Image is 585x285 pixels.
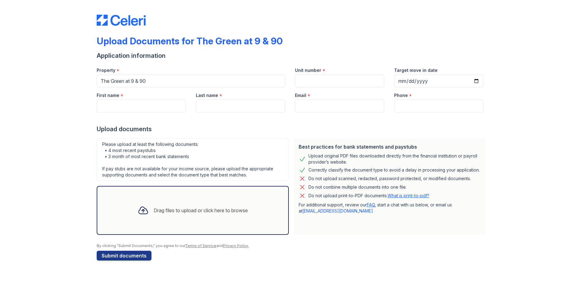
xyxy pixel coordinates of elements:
div: Upload original PDF files downloaded directly from the financial institution or payroll provider’... [308,153,481,165]
a: Privacy Policy. [223,243,249,248]
label: Email [295,92,306,98]
div: By clicking "Submit Documents," you agree to our and [97,243,488,248]
label: Last name [196,92,218,98]
label: Phone [394,92,408,98]
div: Do not combine multiple documents into one file. [308,183,407,191]
div: Drag files to upload or click here to browse [154,207,248,214]
p: For additional support, review our , start a chat with us below, or email us at [299,202,481,214]
div: Please upload at least the following documents: • 4 most recent paystubs • 3 month of most recent... [97,138,289,181]
div: Application information [97,51,488,60]
div: Correctly classify the document type to avoid a delay in processing your application. [308,166,480,174]
div: Upload documents [97,125,488,133]
img: CE_Logo_Blue-a8612792a0a2168367f1c8372b55b34899dd931a85d93a1a3d3e32e68fde9ad4.png [97,15,146,26]
a: What is print-to-pdf? [388,193,429,198]
a: [EMAIL_ADDRESS][DOMAIN_NAME] [302,208,373,213]
div: Do not upload scanned, redacted, password protected, or modified documents. [308,175,471,182]
label: First name [97,92,119,98]
button: Submit documents [97,251,151,261]
a: FAQ [367,202,375,207]
p: Do not upload print-to-PDF documents. [308,193,429,199]
a: Terms of Service [185,243,216,248]
label: Unit number [295,67,321,73]
label: Target move in date [394,67,438,73]
div: Upload Documents for The Green at 9 & 90 [97,35,283,46]
label: Property [97,67,115,73]
div: Best practices for bank statements and paystubs [299,143,481,150]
